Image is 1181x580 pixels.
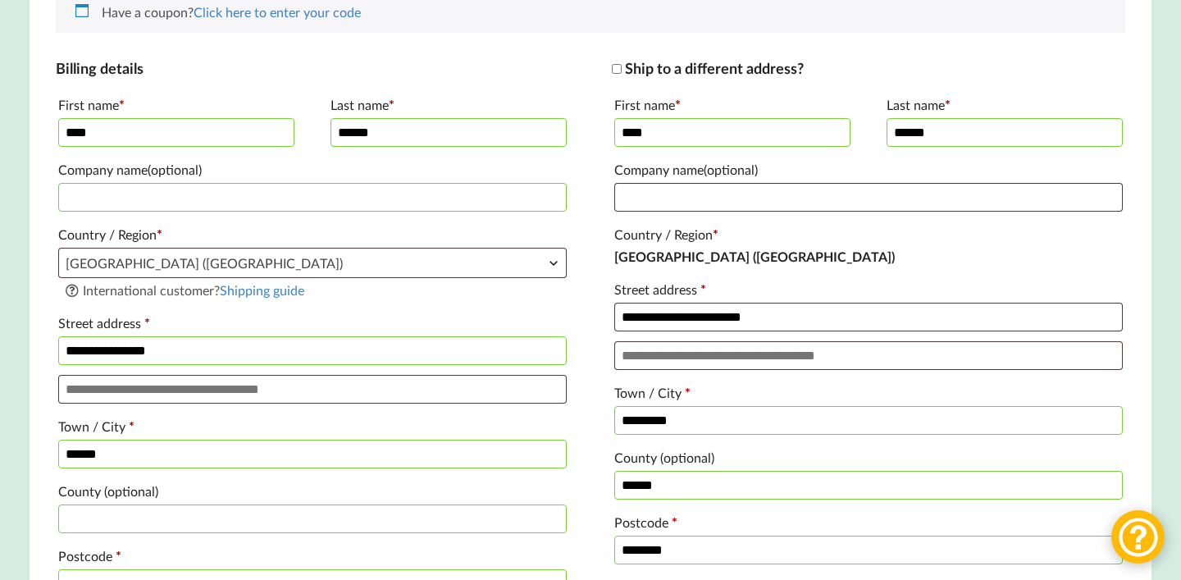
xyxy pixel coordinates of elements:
[58,543,567,569] label: Postcode
[58,157,567,183] label: Company name
[614,380,1123,406] label: Town / City
[614,445,1123,471] label: County
[887,92,1123,118] label: Last name
[660,450,714,465] span: (optional)
[614,221,1123,248] label: Country / Region
[614,276,1123,303] label: Street address
[56,59,569,78] h3: Billing details
[59,249,566,277] span: United Kingdom (UK)
[614,249,895,264] strong: [GEOGRAPHIC_DATA] ([GEOGRAPHIC_DATA])
[625,59,804,77] span: Ship to a different address?
[58,221,567,248] label: Country / Region
[614,157,1123,183] label: Company name
[614,509,1123,536] label: Postcode
[148,162,202,177] span: (optional)
[331,92,567,118] label: Last name
[704,162,758,177] span: (optional)
[58,310,567,336] label: Street address
[614,92,850,118] label: First name
[58,248,567,278] span: Country / Region
[65,281,560,300] div: International customer?
[58,478,567,505] label: County
[58,92,294,118] label: First name
[58,413,567,440] label: Town / City
[220,282,304,298] a: Shipping guide
[194,4,361,20] a: Click here to enter your code
[612,64,622,74] input: Ship to a different address?
[104,483,158,499] span: (optional)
